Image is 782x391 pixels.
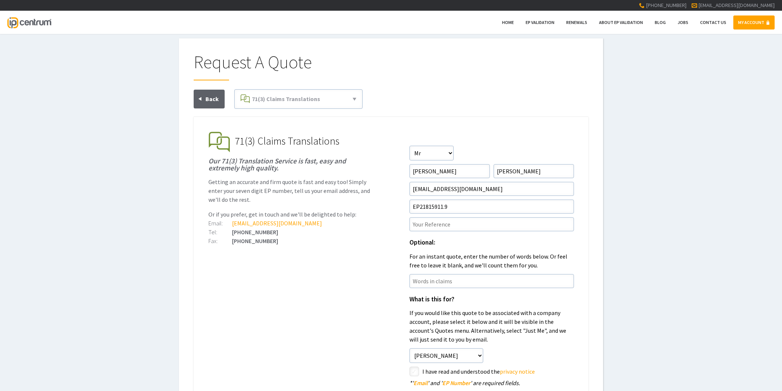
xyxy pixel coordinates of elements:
a: [EMAIL_ADDRESS][DOMAIN_NAME] [232,219,322,227]
div: ' ' and ' ' are required fields. [409,380,574,386]
a: Contact Us [695,15,731,30]
div: Email: [208,220,232,226]
a: Home [497,15,519,30]
a: privacy notice [500,368,535,375]
span: Contact Us [700,20,726,25]
label: styled-checkbox [409,367,419,376]
a: IP Centrum [7,11,51,34]
p: For an instant quote, enter the number of words below. Or feel free to leave it blank, and we'll ... [409,252,574,270]
div: [PHONE_NUMBER] [208,238,373,244]
p: Getting an accurate and firm quote is fast and easy too! Simply enter your seven digit EP number,... [208,177,373,204]
span: Home [502,20,514,25]
h1: Request A Quote [194,53,588,80]
div: [PHONE_NUMBER] [208,229,373,235]
input: Your Reference [409,217,574,231]
span: Back [205,95,219,103]
span: 71(3) Claims Translations [235,134,339,148]
a: Back [194,90,225,108]
p: If you would like this quote to be associated with a company account, please select it below and ... [409,308,574,344]
input: Words in claims [409,274,574,288]
span: 71(3) Claims Translations [252,95,320,103]
span: About EP Validation [599,20,643,25]
input: Email [409,182,574,196]
span: Renewals [566,20,587,25]
span: [PHONE_NUMBER] [646,2,686,8]
a: Jobs [673,15,693,30]
a: Renewals [561,15,592,30]
label: I have read and understood the [422,367,574,376]
a: Blog [650,15,671,30]
h1: Optional: [409,239,574,246]
span: EP Validation [526,20,554,25]
input: Surname [494,164,574,178]
a: EP Validation [521,15,559,30]
h1: Our 71(3) Translation Service is fast, easy and extremely high quality. [208,158,373,172]
span: EP Number [442,379,470,387]
a: MY ACCOUNT [733,15,775,30]
a: About EP Validation [594,15,648,30]
a: [EMAIL_ADDRESS][DOMAIN_NAME] [698,2,775,8]
input: EP Number [409,200,574,214]
div: Fax: [208,238,232,244]
span: Jobs [678,20,688,25]
a: 71(3) Claims Translations [238,93,359,105]
span: Blog [655,20,666,25]
div: Tel: [208,229,232,235]
span: Email [414,379,428,387]
p: Or if you prefer, get in touch and we'll be delighted to help: [208,210,373,219]
h1: What is this for? [409,296,574,303]
input: First Name [409,164,490,178]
